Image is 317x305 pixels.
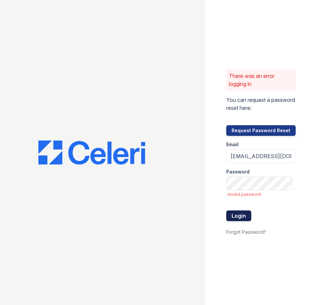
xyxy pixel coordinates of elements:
[226,229,266,235] a: Forgot Password?
[226,141,239,148] label: Email
[226,96,296,112] p: You can request a password reset here:
[228,192,296,197] span: invalid password
[38,141,145,164] img: CE_Logo_Blue-a8612792a0a2168367f1c8372b55b34899dd931a85d93a1a3d3e32e68fde9ad4.png
[226,125,296,136] button: Request Password Reset
[226,168,250,175] label: Password
[226,210,251,221] button: Login
[229,72,293,88] p: There was an error logging in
